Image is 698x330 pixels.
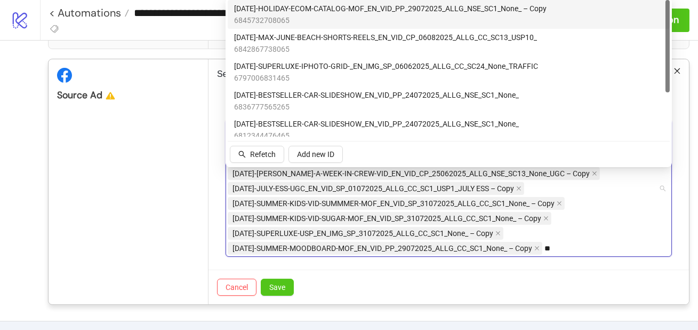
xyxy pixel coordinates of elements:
span: AD402-SUPERLUXE-USP_EN_IMG_SP_31072025_ALLG_CC_SC1_None_ – Copy [228,227,503,240]
span: close [592,171,597,176]
span: [DATE]-SUMMER-MOODBOARD-MOF_EN_VID_PP_29072025_ALLG_CC_SC1_None_ – Copy [232,242,532,254]
span: AD411-SUMMER-KIDS-VID-SUGAR-MOF_EN_VID_SP_31072025_ALLG_CC_SC1_None_ – Copy [228,212,551,225]
span: close [534,246,540,251]
span: close [557,201,562,206]
p: Select one or more Ads [217,68,680,81]
span: 6836777565265 [234,101,519,113]
div: AD416-MAX-JUNE-BEACH-SHORTS-REELS_EN_VID_CP_06082025_ALLG_CC_SC13_USP10_ [228,29,670,58]
span: Refetch [250,150,276,159]
span: [DATE]-[PERSON_NAME]-A-WEEK-IN-CREW-VID_EN_VID_CP_25062025_ALLG_NSE_SC13_None_UGC – Copy [232,168,590,179]
button: Save [261,279,294,296]
span: [DATE]-JULY-ESS-UGC_EN_VID_SP_01072025_ALLG_CC_SC1_USP1_JULY ESS – Copy [232,183,514,194]
div: AD355-BESTSELLER-CAR-SLIDESHOW_EN_VID_PP_24072025_ALLG_NSE_SC1_None_ [228,87,670,115]
button: Add new ID [288,146,343,163]
span: search [238,151,246,158]
span: [DATE]-SUPERLUXE-USP_EN_IMG_SP_31072025_ALLG_CC_SC1_None_ – Copy [232,227,493,239]
span: AD258-JULY-ESS-UGC_EN_VID_SP_01072025_ALLG_CC_SC1_USP1_JULY ESS – Copy [228,182,524,195]
span: 6797006831465 [234,72,538,84]
button: Refetch [230,146,284,163]
span: Save [269,283,285,292]
span: [DATE]-SUMMER-KIDS-VID-SUGAR-MOF_EN_VID_SP_31072025_ALLG_CC_SC1_None_ – Copy [232,213,541,224]
span: [DATE]-SUPERLUXE-IPHOTO-GRID-_EN_IMG_SP_06062025_ALLG_CC_SC24_None_TRAFFIC [234,60,538,72]
span: 6812344476465 [234,130,519,142]
span: AD371-SUMMER-MOODBOARD-MOF_EN_VID_PP_29072025_ALLG_CC_SC1_None_ – Copy [228,242,542,255]
span: close [673,67,681,75]
span: [DATE]-HOLIDAY-ECOM-CATALOG-MOF_EN_VID_PP_29072025_ALLG_NSE_SC1_None_ – Copy [234,3,547,14]
div: AD141-SUPERLUXE-IPHOTO-GRID-_EN_IMG_SP_06062025_ALLG_CC_SC24_None_TRAFFIC [228,58,670,87]
button: Cancel [217,279,256,296]
span: close [543,216,549,221]
span: [DATE]-SUMMER-KIDS-VID-SUMMMER-MOF_EN_VID_SP_31072025_ALLG_CC_SC1_None_ – Copy [232,198,555,209]
div: AD355-BESTSELLER-CAR-SLIDESHOW_EN_VID_PP_24072025_ALLG_NSE_SC1_None_ [228,115,670,144]
span: 6842867738065 [234,43,537,55]
span: Cancel [226,283,248,292]
input: Select ad ids from list [544,242,555,255]
span: [DATE]-BESTSELLER-CAR-SLIDESHOW_EN_VID_PP_24072025_ALLG_NSE_SC1_None_ [234,89,519,101]
span: AD410-SUMMER-KIDS-VID-SUMMMER-MOF_EN_VID_SP_31072025_ALLG_CC_SC1_None_ – Copy [228,197,565,210]
div: Source Ad [57,89,199,101]
a: < Automations [49,7,129,18]
span: close [516,186,522,191]
span: AD229-JOANNA-A-WEEK-IN-CREW-VID_EN_VID_CP_25062025_ALLG_NSE_SC13_None_UGC – Copy [228,167,600,180]
span: close [495,231,501,236]
span: [DATE]-BESTSELLER-CAR-SLIDESHOW_EN_VID_PP_24072025_ALLG_NSE_SC1_None_ [234,118,519,130]
span: Add new ID [297,150,334,159]
span: 6845732708065 [234,14,547,26]
span: [DATE]-MAX-JUNE-BEACH-SHORTS-REELS_EN_VID_CP_06082025_ALLG_CC_SC13_USP10_ [234,32,537,43]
